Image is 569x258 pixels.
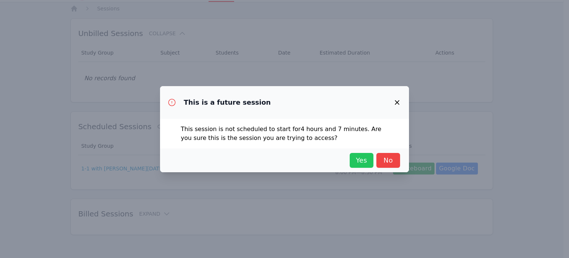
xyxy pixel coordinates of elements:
[181,125,388,143] p: This session is not scheduled to start for 4 hours and 7 minutes . Are you sure this is the sessi...
[350,153,373,168] button: Yes
[184,98,271,107] h3: This is a future session
[380,155,396,166] span: No
[376,153,400,168] button: No
[353,155,370,166] span: Yes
